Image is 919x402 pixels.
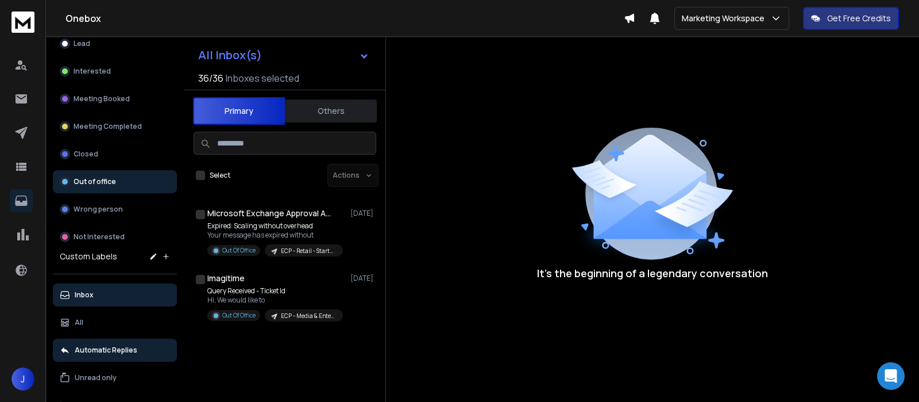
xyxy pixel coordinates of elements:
p: Out Of Office [222,246,256,255]
p: Not Interested [74,232,125,242]
p: Query Received - Ticket Id [207,286,343,296]
button: Inbox [53,284,177,307]
p: Inbox [75,290,94,300]
p: Closed [74,150,98,159]
button: Meeting Completed [53,115,177,138]
label: Select [210,171,230,180]
p: Lead [74,39,90,48]
button: Others [285,98,377,124]
button: Closed [53,143,177,166]
p: It’s the beginning of a legendary conversation [537,265,768,281]
button: Out of office [53,170,177,193]
p: All [75,318,83,327]
span: 36 / 36 [198,71,223,85]
button: Primary [193,97,285,125]
p: Meeting Completed [74,122,142,131]
h1: Microsoft Exchange Approval Assistant [207,208,334,219]
button: All [53,311,177,334]
p: Unread only [75,373,117,382]
p: Out Of Office [222,311,256,320]
h1: Onebox [65,12,624,25]
p: Automatic Replies [75,346,137,355]
p: Expired: Scaling without overhead [207,221,343,231]
button: Get Free Credits [803,7,899,30]
h1: All Inbox(s) [198,49,262,61]
p: [DATE] [350,274,376,283]
p: Marketing Workspace [682,13,769,24]
button: Wrong person [53,198,177,221]
button: Unread only [53,366,177,389]
h3: Inboxes selected [226,71,299,85]
button: J [11,367,34,390]
button: All Inbox(s) [189,44,379,67]
p: [DATE] [350,209,376,218]
p: ECP - Media & Entertainment SMB | [PERSON_NAME] [281,312,336,320]
p: ECP - Retail - Startup | [PERSON_NAME] [281,247,336,255]
img: logo [11,12,34,33]
button: Meeting Booked [53,87,177,110]
p: Get Free Credits [827,13,891,24]
button: Interested [53,60,177,83]
p: Wrong person [74,205,123,214]
p: Out of office [74,177,116,186]
p: Your message has expired without [207,231,343,240]
h3: Custom Labels [60,251,117,262]
button: Not Interested [53,225,177,248]
p: Hi, We would like to [207,296,343,305]
button: Automatic Replies [53,339,177,362]
div: Open Intercom Messenger [877,362,905,390]
p: Meeting Booked [74,94,130,104]
h1: Imagitime [207,273,245,284]
p: Interested [74,67,111,76]
button: Lead [53,32,177,55]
